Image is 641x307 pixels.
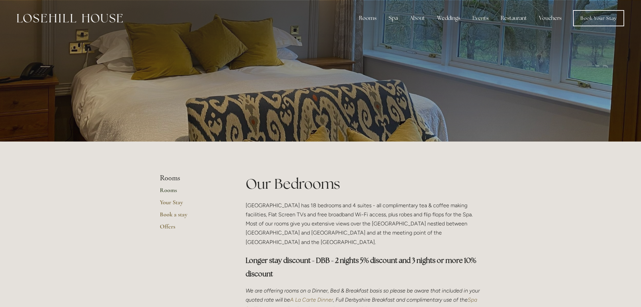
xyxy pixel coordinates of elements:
[160,223,224,235] a: Offers
[432,11,466,25] div: Weddings
[160,186,224,198] a: Rooms
[573,10,624,26] a: Book Your Stay
[534,11,567,25] a: Vouchers
[383,11,403,25] div: Spa
[333,297,468,303] em: , Full Derbyshire Breakfast and complimentary use of the
[246,287,481,303] em: We are offering rooms on a Dinner, Bed & Breakfast basis so please be aware that included in your...
[246,174,482,194] h1: Our Bedrooms
[246,201,482,247] p: [GEOGRAPHIC_DATA] has 18 bedrooms and 4 suites - all complimentary tea & coffee making facilities...
[246,256,477,278] strong: Longer stay discount - DBB - 2 nights 5% discount and 3 nights or more 10% discount
[17,14,123,23] img: Losehill House
[160,174,224,183] li: Rooms
[290,297,333,303] a: A La Carte Dinner
[160,198,224,211] a: Your Stay
[404,11,430,25] div: About
[467,11,494,25] div: Events
[495,11,532,25] div: Restaurant
[160,211,224,223] a: Book a stay
[354,11,382,25] div: Rooms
